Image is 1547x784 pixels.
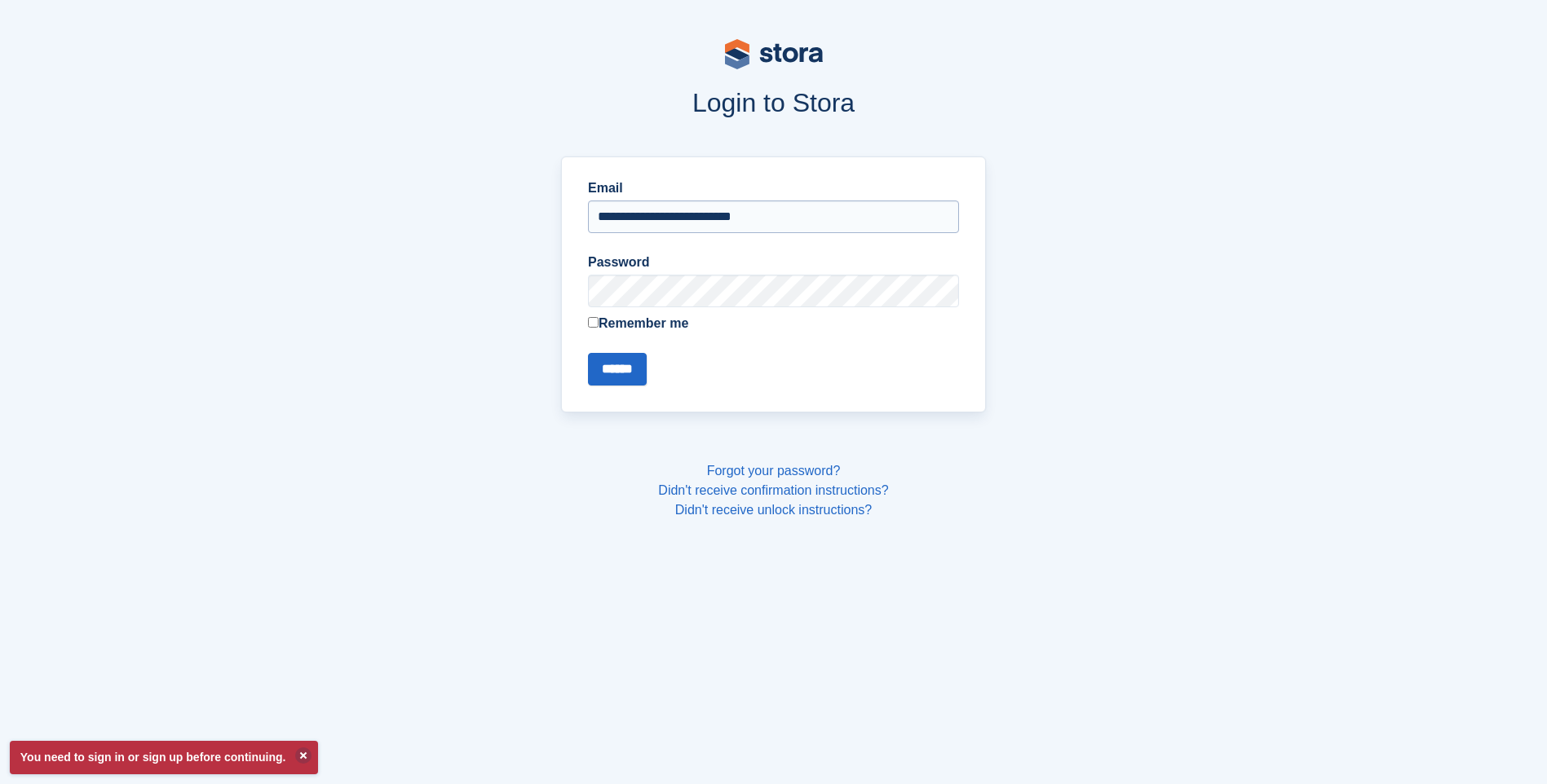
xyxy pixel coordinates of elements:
[588,317,599,328] input: Remember me
[707,464,841,478] a: Forgot your password?
[588,253,959,272] label: Password
[658,483,888,497] a: Didn't receive confirmation instructions?
[250,88,1297,117] h1: Login to Stora
[10,741,318,774] p: You need to sign in or sign up before continuing.
[588,314,959,333] label: Remember me
[675,503,872,517] a: Didn't receive unlock instructions?
[725,39,823,69] img: stora-logo-53a41332b3708ae10de48c4981b4e9114cc0af31d8433b30ea865607fb682f29.svg
[588,178,959,198] label: Email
